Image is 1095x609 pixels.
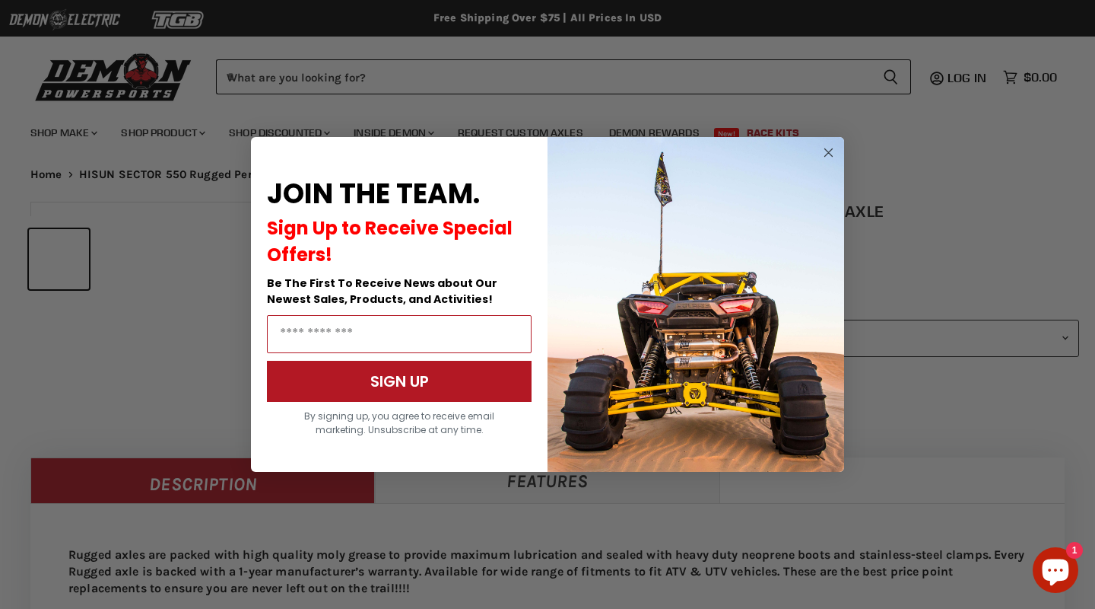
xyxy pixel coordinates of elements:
[267,315,532,353] input: Email Address
[267,174,480,213] span: JOIN THE TEAM.
[547,137,844,472] img: a9095488-b6e7-41ba-879d-588abfab540b.jpeg
[267,361,532,402] button: SIGN UP
[819,143,838,162] button: Close dialog
[267,215,513,267] span: Sign Up to Receive Special Offers!
[304,410,494,436] span: By signing up, you agree to receive email marketing. Unsubscribe at any time.
[1028,547,1083,597] inbox-online-store-chat: Shopify online store chat
[267,276,497,307] span: Be The First To Receive News about Our Newest Sales, Products, and Activities!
